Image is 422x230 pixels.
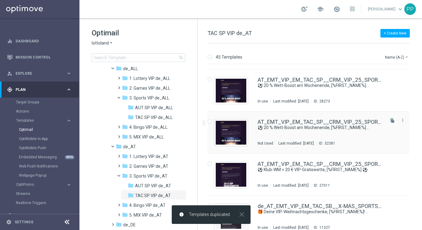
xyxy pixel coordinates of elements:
[19,125,79,134] div: Optimail
[19,173,64,178] a: Webpage Pop-up
[7,71,13,76] i: person_search
[16,49,72,65] a: Mission Control
[92,28,185,38] h1: Optimail
[384,53,410,61] button: Name (A-Z)arrow_drop_down
[390,118,395,123] i: file_copy
[7,87,13,92] i: gps_fixed
[16,191,64,196] a: Streams
[129,154,168,159] span: 1. Lottery VIP de_AT
[122,124,128,130] i: folder
[66,87,72,92] i: keyboard_arrow_right
[207,30,252,36] span: TAC SP VIP de_AT
[216,79,246,102] img: 28273.jpeg
[129,76,170,81] span: 1. Lottery VIP de_ALL
[19,164,64,169] a: Web Push Notifications
[404,55,409,59] i: arrow_drop_down
[123,66,139,71] span: de_ALL.
[189,212,230,217] span: Templates duplicated
[16,118,72,123] button: Templates keyboard_arrow_right
[129,134,164,140] span: 5. MIX VIP de_ALL
[123,144,137,149] span: de_AT.
[129,85,170,91] span: 2. Games VIP de_ALL
[388,117,396,124] button: file_copy
[271,225,311,230] div: Last modified: [DATE]
[179,55,184,60] span: search
[400,118,405,123] i: more_vert
[258,83,383,88] div: ⚽ 20 % Wett-Boost am Wochenende, [%FIRST_NAME%] ⚽
[129,95,169,101] span: 3. Sports VIP de_ALL
[122,163,128,169] i: folder
[135,105,173,110] span: AUT SP VIP de_ALL
[122,95,128,101] i: folder
[135,193,171,198] span: TAC SP VIP de_AT
[258,83,369,88] a: ⚽ 20 % Wett-Boost am Wochenende, [%FIRST_NAME%] ⚽
[7,71,66,76] div: Explore
[7,87,72,92] button: gps_fixed Plan keyboard_arrow_right
[16,98,79,107] div: Target Groups
[92,40,114,46] button: lottoland arrow_drop_down
[311,99,330,104] div: ID:
[216,54,242,60] p: 45 Templates
[116,143,122,149] i: folder
[19,162,79,171] div: Web Push Notifications
[258,77,383,83] a: AT_EMT_VIP_EM_TAC_SP__CRM_VIP_25_SPORTS_ 250620
[237,212,246,217] button: close
[201,70,421,112] div: Press SPACE to select this row.
[16,182,72,187] button: OptiPromo keyboard_arrow_right
[128,104,134,110] i: folder
[16,198,79,207] div: Realtime Triggers
[7,87,66,92] div: Plan
[92,53,185,62] input: Search Template
[258,99,268,104] div: In use
[201,112,421,154] div: Press SPACE to select this row.
[319,99,330,104] div: 28273
[66,213,72,218] i: keyboard_arrow_right
[66,182,72,188] i: keyboard_arrow_right
[129,173,167,179] span: 3. Sports VIP de_AT
[367,5,404,14] a: [PERSON_NAME]keyboard_arrow_down
[7,38,13,44] i: equalizer
[319,225,330,230] div: 11327
[258,225,268,230] div: In use
[122,202,128,208] i: folder
[7,33,72,49] div: Dashboard
[276,141,316,146] div: Last modified: [DATE]
[128,192,134,198] i: folder
[123,222,137,228] span: de_DE.
[258,203,383,209] a: de_AT_EMT_VIP_EM_TAC_SB__X-MAS_SPORTS_LEVEL2/3_241224
[16,183,60,186] span: OptiPromo
[19,155,64,160] a: Embedded Messaging
[19,143,79,153] div: OptiMobile Push
[7,71,72,76] div: person_search Explore keyboard_arrow_right
[7,213,13,218] i: play_circle_outline
[16,100,64,105] a: Target Groups
[201,154,421,196] div: Press SPACE to select this row.
[258,125,369,131] a: ⚽ 20 % Wett-Boost am Wochenende, [%FIRST_NAME%] ⚽
[128,182,134,189] i: folder
[109,40,114,46] i: arrow_drop_down
[216,205,246,229] img: 11327.jpeg
[258,119,383,125] a: AT_EMT_VIP_EM_TAC_SP__CRM_VIP_25_SPORTS_ 250620(1)
[19,134,79,143] div: OptiMobile In-App
[258,167,383,173] div: ⚽ Klub-WM = 20 € VIP-Gratiswette, [%FIRST_NAME%] ⚽
[16,116,79,180] div: Templates
[16,107,79,116] div: Actions
[19,136,64,141] a: OptiMobile In-App
[7,213,72,218] button: play_circle_outline Execute keyboard_arrow_right
[128,114,134,120] i: folder
[19,146,64,150] a: OptiMobile Push
[122,212,128,218] i: folder
[122,75,128,81] i: folder
[129,212,162,218] span: 5. MIX VIP de_AT
[311,183,330,188] div: ID:
[258,125,383,131] div: ⚽ 20 % Wett-Boost am Wochenende, [%FIRST_NAME%] ⚽
[92,40,109,46] span: lottoland
[397,6,404,13] span: keyboard_arrow_down
[116,65,122,71] i: folder
[16,33,72,49] a: Dashboard
[129,203,166,208] span: 4. Bingo VIP de_AT
[325,141,335,146] div: 32381
[179,212,184,217] i: info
